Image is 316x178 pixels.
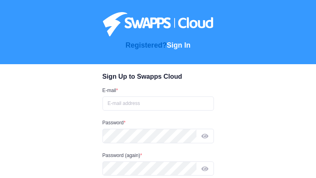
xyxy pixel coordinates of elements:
[102,152,142,159] label: Password (again)
[167,41,191,49] a: Sign In
[102,96,214,111] input: E-mail address
[277,139,316,178] iframe: Messagebird Livechat Widget
[102,119,126,126] label: Password
[102,87,118,94] label: E-mail
[103,12,213,36] img: Swapps Cloud
[102,73,214,80] h1: Sign Up to Swapps Cloud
